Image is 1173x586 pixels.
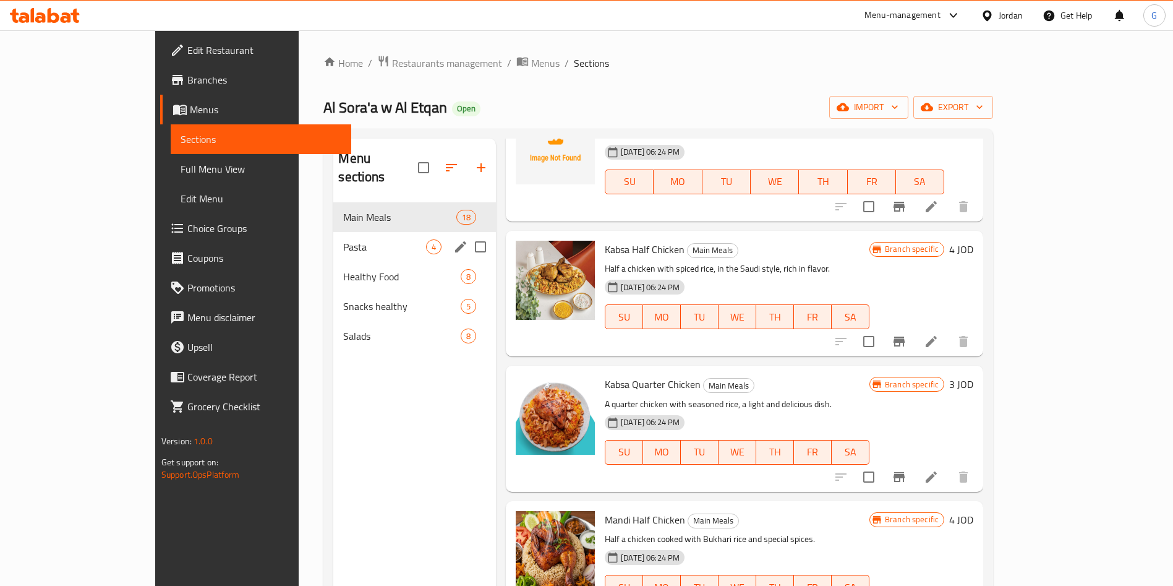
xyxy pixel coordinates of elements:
span: Branch specific [880,379,944,390]
button: delete [949,327,978,356]
li: / [507,56,511,71]
span: FR [799,308,827,326]
span: Edit Restaurant [187,43,341,58]
span: Open [452,103,480,114]
span: Sort sections [437,153,466,183]
a: Coverage Report [160,362,351,392]
span: SA [837,308,864,326]
span: 8 [461,330,476,342]
a: Edit menu item [924,334,939,349]
div: Salads [343,329,461,343]
a: Edit Restaurant [160,35,351,65]
span: Full Menu View [181,162,341,176]
span: Choice Groups [187,221,341,236]
span: Branch specific [880,243,944,255]
span: G [1151,9,1157,22]
p: Half a chicken cooked with Bukhari rice and special spices. [605,532,869,547]
button: SA [832,440,869,465]
button: import [829,96,908,119]
span: Mandi Half Chicken [605,511,685,529]
span: Grocery Checklist [187,399,341,414]
button: FR [848,170,896,194]
span: SA [837,443,864,461]
span: TH [761,308,789,326]
div: Jordan [999,9,1023,22]
h6: 4 JOD [949,241,973,258]
button: WE [719,304,756,329]
span: Snacks healthy [343,299,461,314]
span: SU [610,443,638,461]
button: export [913,96,993,119]
nav: breadcrumb [323,55,993,71]
p: A quarter chicken with vegetables and rice, a complete meal. [605,126,944,142]
button: delete [949,192,978,222]
button: TH [799,170,847,194]
span: Select to update [856,194,882,220]
img: Kabsa Quarter Chicken [516,376,595,455]
div: Pasta4edit [333,232,496,262]
span: Menu disclaimer [187,310,341,325]
span: [DATE] 06:24 PM [616,146,685,158]
button: TH [756,304,794,329]
span: FR [853,173,891,191]
a: Edit Menu [171,184,351,213]
div: items [456,210,476,225]
div: items [461,269,476,284]
a: Edit menu item [924,470,939,485]
div: Snacks healthy5 [333,291,496,321]
nav: Menu sections [333,197,496,356]
button: SU [605,440,643,465]
button: SA [896,170,944,194]
div: Main Meals [687,243,738,258]
span: WE [756,173,794,191]
button: FR [794,440,832,465]
a: Edit menu item [924,199,939,214]
div: items [461,329,476,343]
button: Add section [466,153,496,183]
a: Coupons [160,243,351,273]
button: SA [832,304,869,329]
button: SU [605,304,643,329]
div: Salads8 [333,321,496,351]
span: MO [648,443,676,461]
span: Edit Menu [181,191,341,206]
span: 8 [461,271,476,283]
div: items [461,299,476,314]
p: A quarter chicken with seasoned rice, a light and delicious dish. [605,397,869,412]
button: TH [756,440,794,465]
div: Menu-management [864,8,941,23]
button: MO [654,170,702,194]
span: Sections [181,132,341,147]
div: Main Meals18 [333,202,496,232]
a: Restaurants management [377,55,502,71]
h2: Menu sections [338,149,418,186]
span: Healthy Food [343,269,461,284]
a: Promotions [160,273,351,303]
h6: 3 JOD [949,376,973,393]
span: [DATE] 06:24 PM [616,552,685,564]
span: Menus [531,56,560,71]
span: 4 [427,241,441,253]
button: TU [702,170,751,194]
span: MO [648,308,676,326]
span: 18 [457,212,476,223]
img: Makloba Quarter Chicken [516,105,595,184]
span: Main Meals [704,379,754,393]
p: Half a chicken with spiced rice, in the Saudi style, rich in flavor. [605,261,869,277]
span: TU [686,308,714,326]
a: Branches [160,65,351,95]
span: Select all sections [411,155,437,181]
span: import [839,100,898,115]
span: Al Sora'a w Al Etqan [323,93,447,121]
div: items [426,239,441,254]
a: Grocery Checklist [160,392,351,421]
a: Sections [171,124,351,154]
span: Main Meals [688,514,738,528]
span: 1.0.0 [194,433,213,449]
span: TH [761,443,789,461]
span: WE [723,308,751,326]
span: Pasta [343,239,426,254]
a: Menus [516,55,560,71]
